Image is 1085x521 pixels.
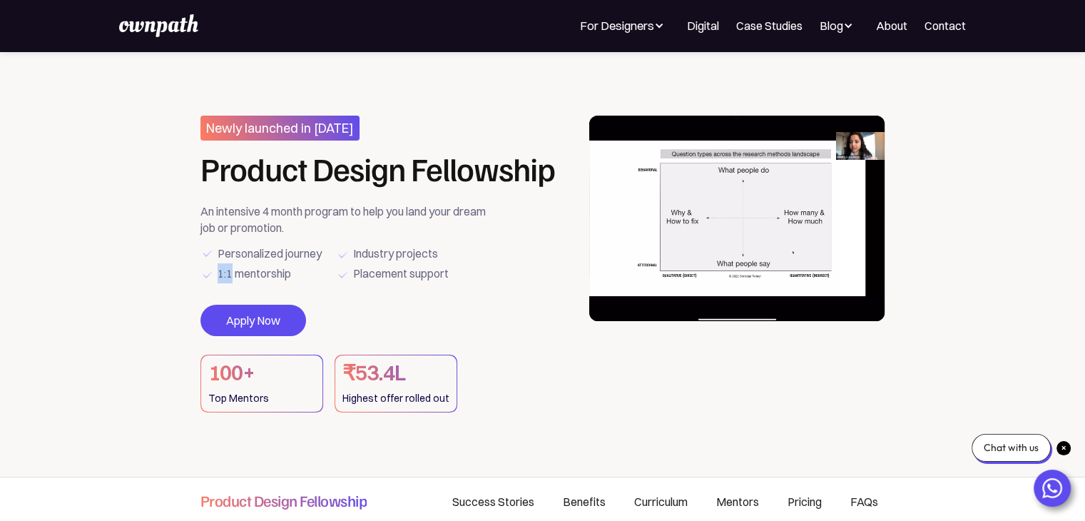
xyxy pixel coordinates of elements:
[200,116,360,141] h3: Newly launched in [DATE]
[218,263,291,283] div: 1:1 mentorship
[218,243,322,263] div: Personalized journey
[687,17,719,34] a: Digital
[200,152,555,185] h1: Product Design Fellowship
[353,243,438,263] div: Industry projects
[208,359,315,388] h1: 100+
[342,388,449,408] div: Highest offer rolled out
[876,17,907,34] a: About
[580,17,654,34] div: For Designers
[820,17,843,34] div: Blog
[200,203,496,236] div: An intensive 4 month program to help you land your dream job or promotion.
[342,359,449,388] h1: ₹53.4L
[820,17,859,34] div: Blog
[924,17,966,34] a: Contact
[200,305,306,336] a: Apply Now
[580,17,670,34] div: For Designers
[972,434,1051,462] div: Chat with us
[736,17,803,34] a: Case Studies
[208,388,315,408] div: Top Mentors
[200,490,367,510] h4: Product Design Fellowship
[353,263,449,283] div: Placement support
